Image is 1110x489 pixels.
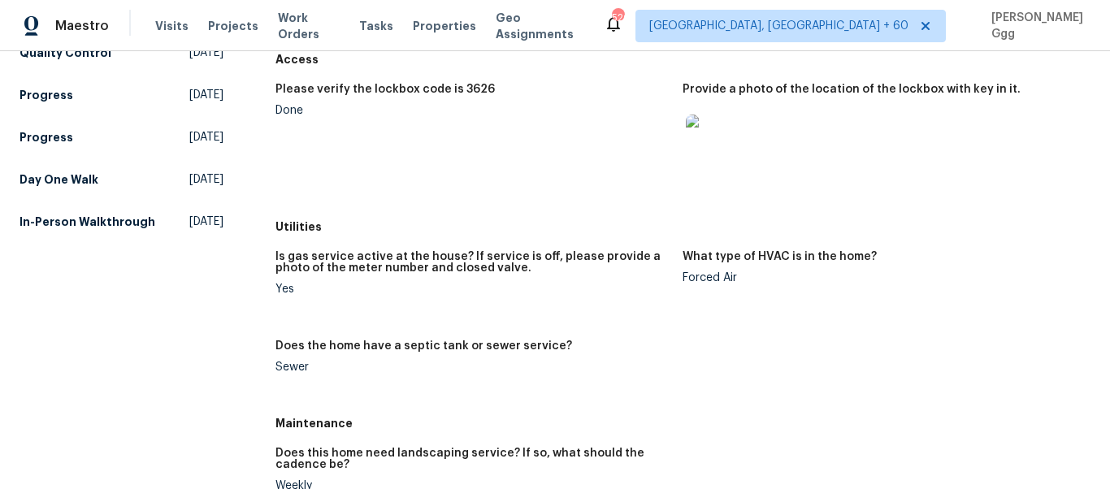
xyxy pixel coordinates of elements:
span: Work Orders [278,10,340,42]
span: [DATE] [189,87,223,103]
div: 526 [612,10,623,26]
span: [DATE] [189,129,223,145]
h5: Day One Walk [20,171,98,188]
h5: What type of HVAC is in the home? [683,251,877,262]
span: [PERSON_NAME] Ggg [985,10,1086,42]
h5: Progress [20,129,73,145]
span: [DATE] [189,214,223,230]
h5: In-Person Walkthrough [20,214,155,230]
a: Day One Walk[DATE] [20,165,223,194]
h5: Access [275,51,1090,67]
span: Visits [155,18,189,34]
div: Forced Air [683,272,1077,283]
span: [GEOGRAPHIC_DATA], [GEOGRAPHIC_DATA] + 60 [649,18,908,34]
span: Properties [413,18,476,34]
h5: Quality Control [20,45,111,61]
a: Quality Control[DATE] [20,38,223,67]
a: Progress[DATE] [20,123,223,152]
span: Projects [208,18,258,34]
span: Tasks [359,20,393,32]
h5: Utilities [275,219,1090,235]
h5: Progress [20,87,73,103]
h5: Provide a photo of the location of the lockbox with key in it. [683,84,1021,95]
a: Progress[DATE] [20,80,223,110]
div: Yes [275,283,670,295]
h5: Maintenance [275,415,1090,431]
div: Sewer [275,361,670,373]
div: Done [275,105,670,116]
span: Geo Assignments [496,10,584,42]
span: [DATE] [189,171,223,188]
h5: Does this home need landscaping service? If so, what should the cadence be? [275,448,670,470]
span: Maestro [55,18,109,34]
h5: Please verify the lockbox code is 3626 [275,84,495,95]
span: [DATE] [189,45,223,61]
a: In-Person Walkthrough[DATE] [20,207,223,236]
h5: Is gas service active at the house? If service is off, please provide a photo of the meter number... [275,251,670,274]
h5: Does the home have a septic tank or sewer service? [275,340,572,352]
